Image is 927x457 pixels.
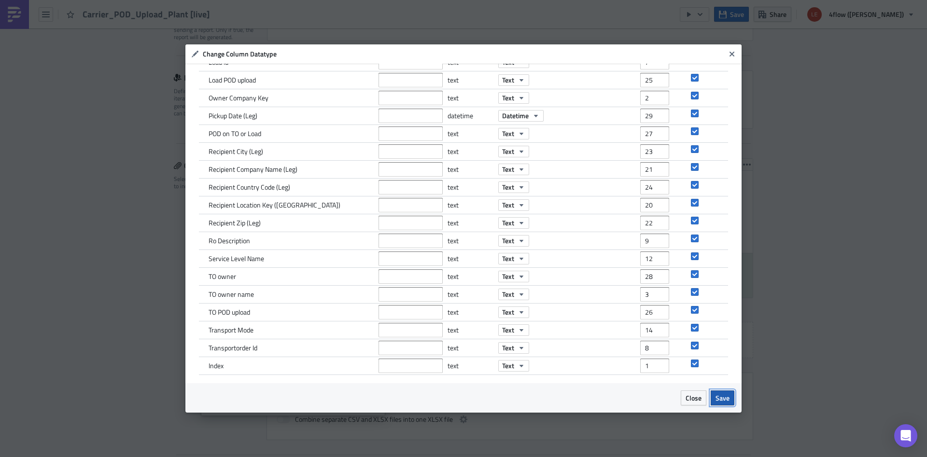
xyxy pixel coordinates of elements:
button: Datetime [498,110,544,122]
span: Recipient Zip (Leg) [209,219,261,227]
span: Text [502,289,514,299]
div: text [448,214,493,232]
button: Text [498,217,529,229]
div: text [448,232,493,249]
span: Transport Mode [209,326,253,334]
div: text [448,286,493,303]
div: text [448,250,493,267]
span: Service Level Name [209,254,264,263]
span: TO POD upload [209,308,250,317]
span: Text [502,75,514,85]
span: Pickup Date (Leg) [209,111,257,120]
span: Text [502,218,514,228]
button: Text [498,199,529,211]
span: Text [502,271,514,281]
span: Load POD upload [209,76,256,84]
div: text [448,143,493,160]
div: datetime [448,107,493,125]
span: Save [716,393,730,403]
div: text [448,196,493,214]
span: Recipient City (Leg) [209,147,263,156]
div: text [448,321,493,339]
button: Text [498,128,529,139]
span: Text [502,164,514,174]
span: Owner Company Key [209,94,268,102]
button: Text [498,342,529,354]
span: Text [502,182,514,192]
button: Save [711,390,734,405]
span: Close [686,393,702,403]
span: Text [502,146,514,156]
span: TO owner [209,272,236,281]
button: Text [498,306,529,318]
div: text [448,161,493,178]
div: text [448,304,493,321]
span: Index [209,361,224,370]
span: Text [502,325,514,335]
button: Text [498,289,529,300]
span: Recipient Country Code (Leg) [209,183,290,192]
span: Text [502,307,514,317]
div: text [448,339,493,357]
span: Recipient Company Name (Leg) [209,165,297,174]
div: text [448,357,493,374]
button: Text [498,324,529,336]
span: Text [502,200,514,210]
span: Text [502,360,514,371]
div: text [448,268,493,285]
button: Text [498,92,529,104]
div: text [448,89,493,107]
span: Transportorder Id [209,344,257,352]
span: Datetime [502,111,529,121]
span: POD on TO or Load [209,129,261,138]
button: Text [498,235,529,247]
button: Text [498,74,529,86]
button: Text [498,146,529,157]
h6: Change Column Datatype [203,50,725,58]
span: Text [502,343,514,353]
div: Open Intercom Messenger [894,424,917,447]
button: Text [498,271,529,282]
span: Text [502,128,514,138]
span: Text [502,235,514,246]
span: Ro Description [209,236,250,245]
span: Recipient Location Key ([GEOGRAPHIC_DATA]) [209,201,340,209]
span: Text [502,253,514,263]
div: text [448,179,493,196]
span: Text [502,93,514,103]
div: text [448,125,493,142]
button: Text [498,181,529,193]
button: Close [725,47,739,61]
button: Close [681,390,706,405]
body: Rich Text Area. Press ALT-0 for help. [4,4,461,12]
button: Text [498,253,529,264]
button: Text [498,360,529,372]
div: text [448,71,493,89]
span: TO owner name [209,290,254,299]
button: Text [498,164,529,175]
